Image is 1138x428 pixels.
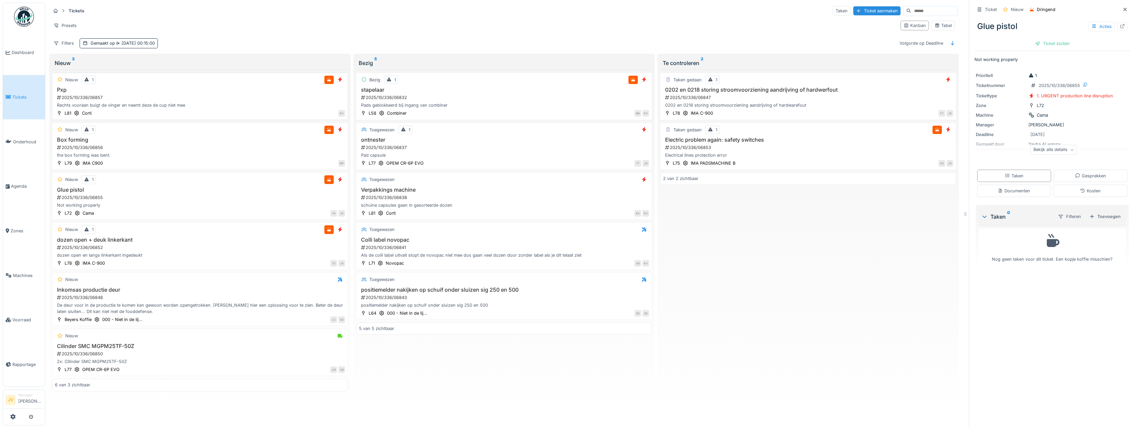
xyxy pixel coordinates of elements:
span: Onderhoud [13,139,42,145]
div: Prioriteit [976,72,1026,79]
div: Zone [976,102,1026,109]
div: Ticket [985,6,997,13]
div: 2025/10/336/06855 [1039,82,1080,89]
a: Voorraad [3,298,45,342]
div: Filters [51,38,77,48]
div: OPEM CR-6P EVO [82,366,120,373]
div: TT [634,160,641,167]
div: L81 [369,210,375,216]
div: KV [642,110,649,117]
a: Tickets [3,75,45,120]
div: 2025/10/336/06832 [360,94,649,101]
div: 6 van 3 zichtbaar [55,382,90,388]
a: Machines [3,253,45,298]
div: JD [947,110,953,117]
div: Kosten [1080,188,1101,194]
span: Rapportage [12,361,42,368]
div: Ticket aanmaken [853,6,901,15]
div: Combiner [387,110,407,116]
div: Cama [83,210,94,216]
a: Dashboard [3,30,45,75]
div: Glue pistol [974,18,1130,35]
div: Acties [1088,22,1115,31]
div: L64 [369,310,376,316]
div: Filteren [1055,212,1084,221]
div: Beyers Koffie [65,316,92,323]
span: Dashboard [12,49,42,56]
strong: Tickets [66,8,87,14]
div: MP [338,160,345,167]
sup: 0 [1007,213,1010,221]
div: Deadline [976,131,1026,138]
div: 1 [409,127,410,133]
div: positiemelder nakijken op schuif onder sluizen sig 250 en 500 [359,302,649,308]
h3: Verpakkings machine [359,187,649,193]
div: IMA PADSMACHINE B [691,160,735,166]
a: JV Manager[PERSON_NAME] [6,393,42,409]
div: 1 [92,226,94,233]
div: 2025/10/336/06856 [56,144,345,151]
div: Bezig [359,59,649,67]
div: 000 - Niet in de lij... [102,316,143,323]
div: [DATE] [1030,131,1045,138]
div: Manager [18,393,42,398]
div: KK [634,210,641,217]
div: AB [338,366,345,373]
div: 2025/10/336/06847 [664,94,953,101]
div: Toegewezen [369,276,395,283]
div: LC [330,316,337,323]
div: QS [634,260,641,267]
div: L71 [369,260,375,266]
sup: 5 [374,59,377,67]
div: 1 [716,127,717,133]
div: Presets [51,21,80,30]
div: Bekijk alle details [1030,145,1077,155]
div: GE [642,310,649,317]
div: 1 [394,77,396,83]
h3: Inkomsas productie deur [55,287,345,293]
div: 2025/10/336/06857 [56,94,345,101]
div: MK [634,110,641,117]
div: IMA C-900 [83,260,105,266]
a: Onderhoud [3,119,45,164]
div: 1 [92,77,94,83]
div: JD [338,210,345,217]
h3: Electric problem again: safety switches [663,137,953,143]
div: Electrical lines protection error [663,152,953,158]
div: Taken gedaan [673,77,702,83]
div: Nieuw [65,276,78,283]
div: Bezig [369,77,380,83]
div: Cama [1037,112,1048,118]
div: 0202 en 0218 storing stroomvoorziening aandrijving of hardwarefout [663,102,953,108]
div: Taken gedaan [673,127,702,133]
div: GE [338,316,345,323]
sup: 3 [72,59,75,67]
div: Als de colli label uitvalt stopt de novopac niet mee dus gaan veel dozen door zonder label als je... [359,252,649,258]
a: Agenda [3,164,45,209]
div: Tabel [935,22,952,29]
div: L72 [1037,102,1044,109]
div: Gemaakt op [91,40,155,46]
div: Nieuw [65,176,78,183]
div: Toegewezen [369,176,395,183]
div: IMA C-900 [691,110,713,116]
div: KV [642,210,649,217]
div: Rechts vooraan buigt de vinger en neemt deze de cup niet mee [55,102,345,108]
div: Taken [1005,173,1023,179]
h3: dozen open + deuk linkerkant [55,237,345,243]
div: Taken [833,6,851,16]
h3: Box forming [55,137,345,143]
div: YA [330,210,337,217]
div: dozen open en langs linkerkant ingedeukt [55,252,345,258]
div: Dringend [1037,6,1055,13]
div: L72 [65,210,72,216]
h3: Colli label novopac [359,237,649,243]
div: Toevoegen [1087,212,1123,221]
div: 1 [716,77,717,83]
div: Ticketnummer [976,82,1026,89]
div: Corti [386,210,396,216]
sup: 2 [701,59,703,67]
div: GE [634,310,641,317]
a: Zones [3,209,45,253]
div: OPEM CR-6P EVO [386,160,424,166]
